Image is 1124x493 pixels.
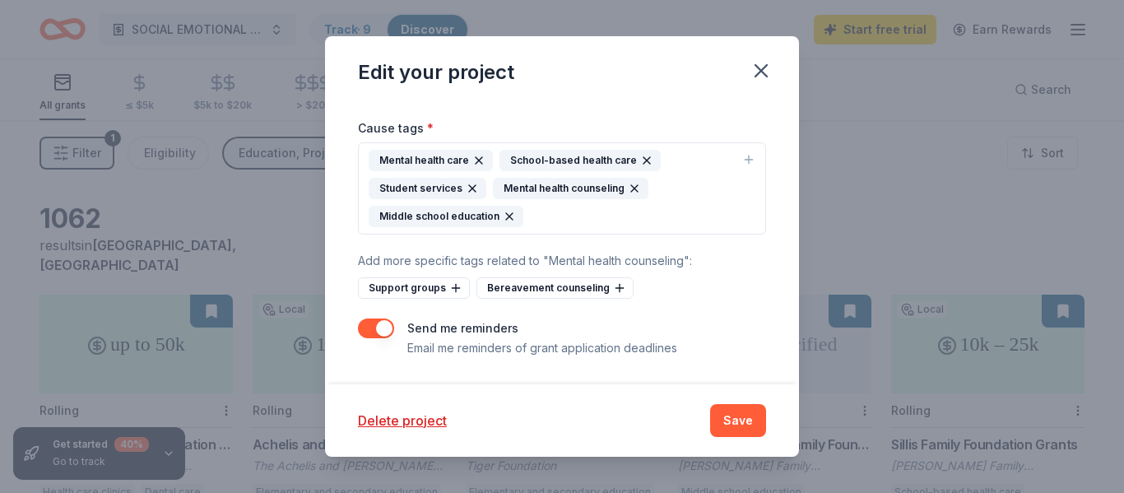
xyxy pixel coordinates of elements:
[358,411,447,430] button: Delete project
[369,150,493,171] div: Mental health care
[358,120,434,137] label: Cause tags
[358,277,470,299] div: Support groups
[407,338,677,358] p: Email me reminders of grant application deadlines
[407,321,518,335] label: Send me reminders
[358,59,514,86] div: Edit your project
[369,178,486,199] div: Student services
[369,206,523,227] div: Middle school education
[710,404,766,437] button: Save
[476,277,634,299] div: Bereavement counseling
[358,251,766,271] div: Add more specific tags related to "Mental health counseling" :
[493,178,648,199] div: Mental health counseling
[358,142,766,235] button: Mental health careSchool-based health careStudent servicesMental health counselingMiddle school e...
[499,150,661,171] div: School-based health care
